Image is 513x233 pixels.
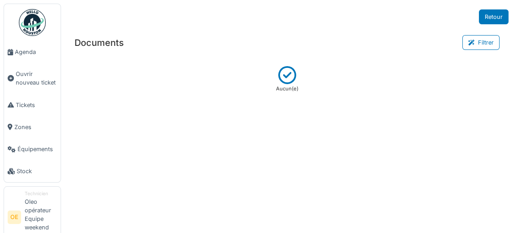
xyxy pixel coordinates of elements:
[479,9,509,24] a: Retour
[4,160,61,182] a: Stock
[276,85,298,93] p: Aucun(e)
[4,63,61,94] a: Ouvrir nouveau ticket
[4,94,61,116] a: Tickets
[4,116,61,138] a: Zones
[8,211,21,224] li: OE
[462,35,500,50] button: Filtrer
[25,190,57,197] div: Technicien
[75,37,124,48] h3: Documents
[17,167,57,175] span: Stock
[4,41,61,63] a: Agenda
[18,145,57,153] span: Équipements
[15,48,57,56] span: Agenda
[19,9,46,36] img: Badge_color-CXgf-gQk.svg
[485,13,503,21] div: Retour
[16,70,57,87] span: Ouvrir nouveau ticket
[4,138,61,160] a: Équipements
[16,101,57,109] span: Tickets
[14,123,57,131] span: Zones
